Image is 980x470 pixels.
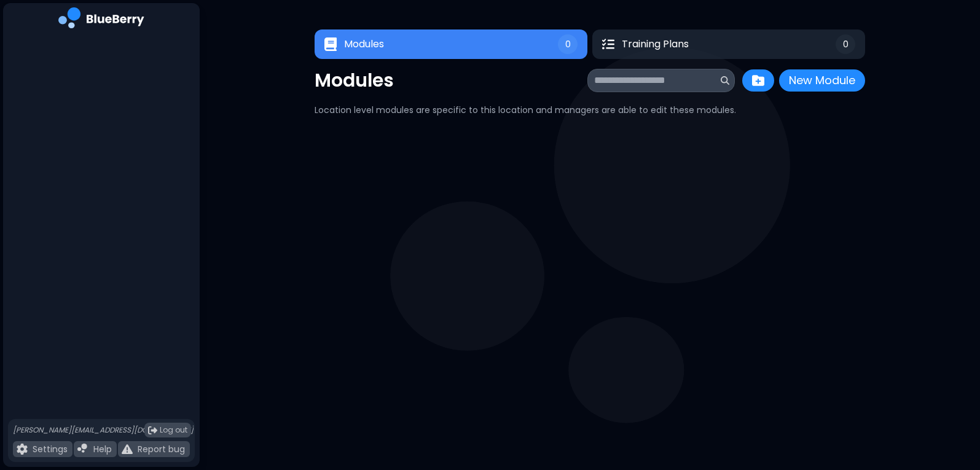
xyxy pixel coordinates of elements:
[602,38,614,50] img: Training Plans
[138,444,185,455] p: Report bug
[77,444,88,455] img: file icon
[33,444,68,455] p: Settings
[315,69,394,92] p: Modules
[148,426,157,435] img: logout
[592,29,865,59] button: Training PlansTraining Plans0
[565,39,571,50] span: 0
[315,104,865,116] p: Location level modules are specific to this location and managers are able to edit these modules.
[344,37,384,52] span: Modules
[324,37,337,52] img: Modules
[752,74,764,87] img: folder plus icon
[622,37,689,52] span: Training Plans
[315,29,587,59] button: ModulesModules0
[13,425,194,435] p: [PERSON_NAME][EMAIL_ADDRESS][DOMAIN_NAME]
[721,76,729,85] img: search icon
[93,444,112,455] p: Help
[58,7,144,33] img: company logo
[160,425,187,435] span: Log out
[122,444,133,455] img: file icon
[17,444,28,455] img: file icon
[843,39,849,50] span: 0
[779,69,865,92] button: New Module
